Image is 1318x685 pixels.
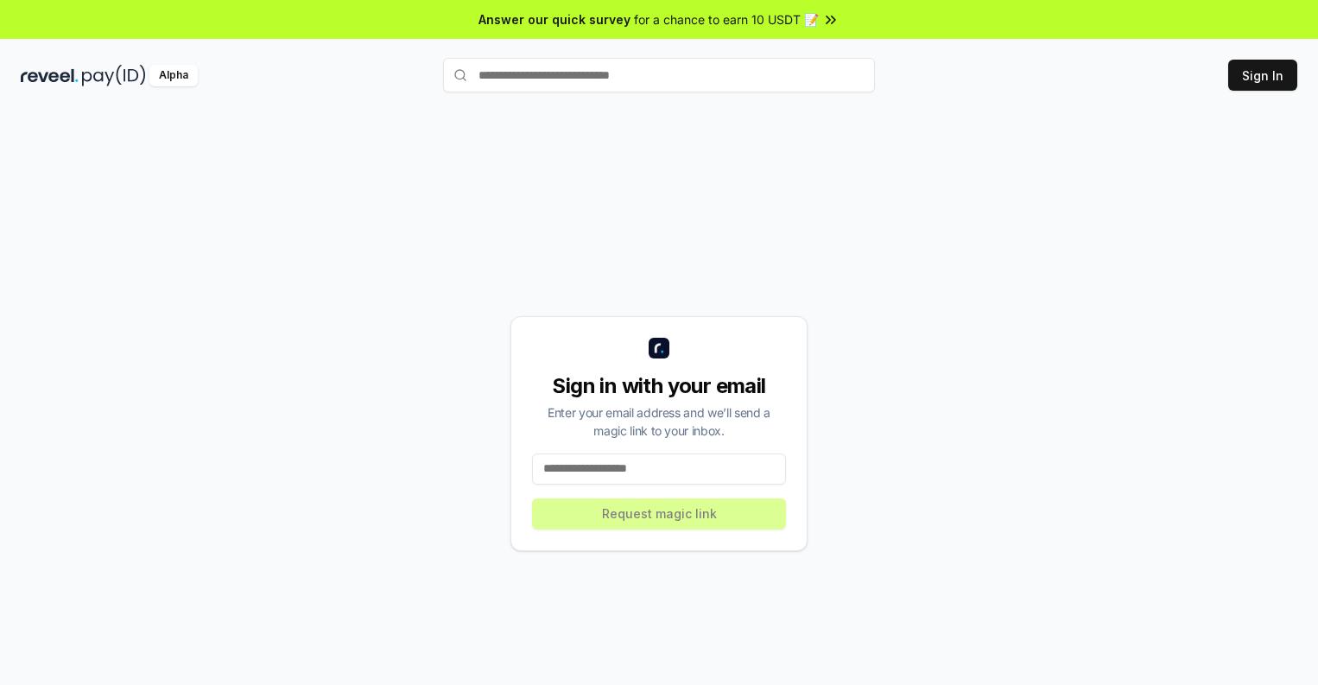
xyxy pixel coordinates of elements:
[1228,60,1297,91] button: Sign In
[149,65,198,86] div: Alpha
[82,65,146,86] img: pay_id
[634,10,819,29] span: for a chance to earn 10 USDT 📝
[649,338,669,358] img: logo_small
[532,403,786,440] div: Enter your email address and we’ll send a magic link to your inbox.
[478,10,630,29] span: Answer our quick survey
[532,372,786,400] div: Sign in with your email
[21,65,79,86] img: reveel_dark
